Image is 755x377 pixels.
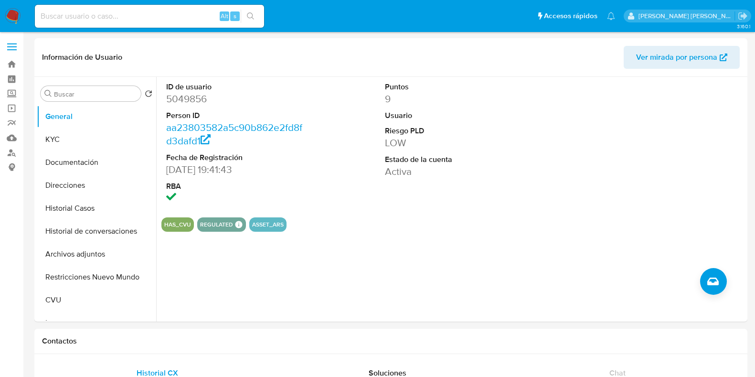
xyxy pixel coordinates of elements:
[166,120,302,148] a: aa23803582a5c90b862e2fd8fd3dafd1
[385,92,521,106] dd: 9
[385,165,521,178] dd: Activa
[37,174,156,197] button: Direcciones
[37,312,156,334] button: Items
[166,181,303,192] dt: RBA
[37,243,156,266] button: Archivos adjuntos
[37,151,156,174] button: Documentación
[738,11,748,21] a: Salir
[37,105,156,128] button: General
[166,82,303,92] dt: ID de usuario
[37,197,156,220] button: Historial Casos
[37,266,156,289] button: Restricciones Nuevo Mundo
[42,53,122,62] h1: Información de Usuario
[44,90,52,97] button: Buscar
[54,90,137,98] input: Buscar
[385,154,521,165] dt: Estado de la cuenta
[607,12,615,20] a: Notificaciones
[234,11,236,21] span: s
[42,336,740,346] h1: Contactos
[37,289,156,312] button: CVU
[385,136,521,150] dd: LOW
[166,163,303,176] dd: [DATE] 19:41:43
[385,82,521,92] dt: Puntos
[166,152,303,163] dt: Fecha de Registración
[145,90,152,100] button: Volver al orden por defecto
[37,220,156,243] button: Historial de conversaciones
[221,11,228,21] span: Alt
[544,11,597,21] span: Accesos rápidos
[624,46,740,69] button: Ver mirada por persona
[385,110,521,121] dt: Usuario
[35,10,264,22] input: Buscar usuario o caso...
[37,128,156,151] button: KYC
[636,46,717,69] span: Ver mirada por persona
[385,126,521,136] dt: Riesgo PLD
[241,10,260,23] button: search-icon
[166,92,303,106] dd: 5049856
[638,11,735,21] p: mayra.pernia@mercadolibre.com
[166,110,303,121] dt: Person ID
